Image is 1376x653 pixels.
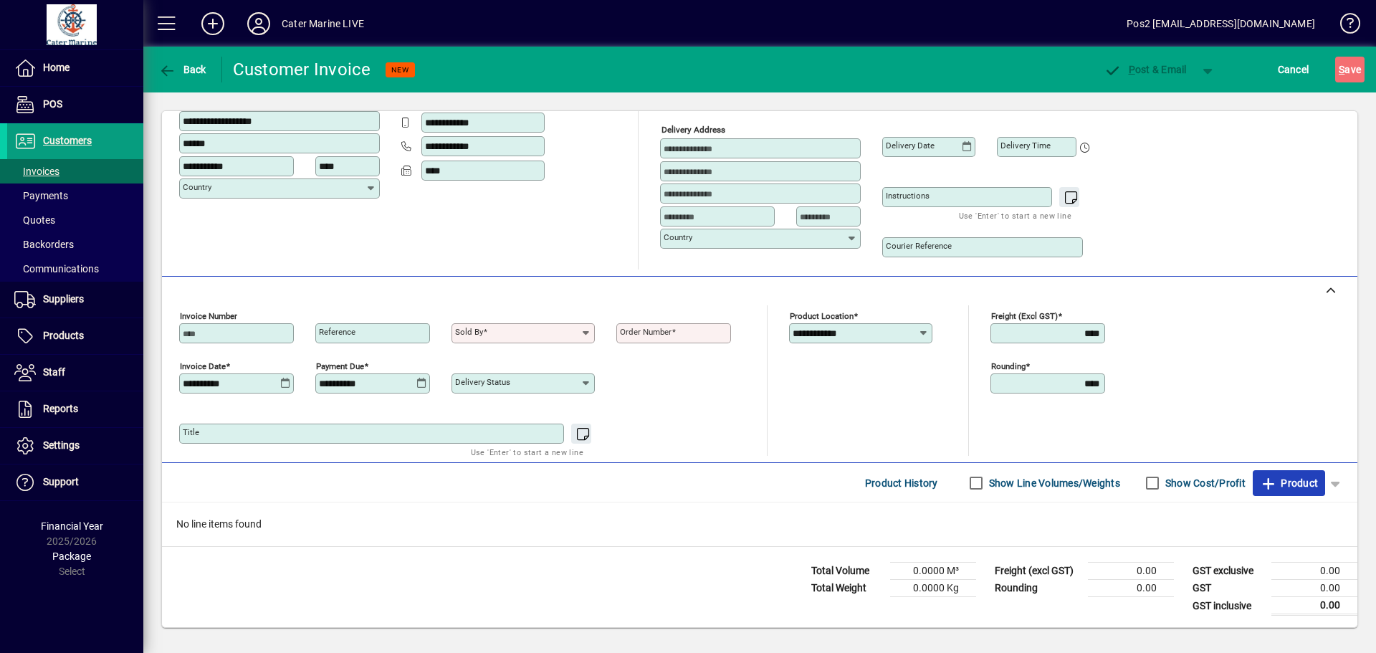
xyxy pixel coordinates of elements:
[991,311,1058,321] mat-label: Freight (excl GST)
[1271,580,1357,597] td: 0.00
[1129,64,1135,75] span: P
[7,232,143,257] a: Backorders
[804,580,890,597] td: Total Weight
[1185,580,1271,597] td: GST
[233,58,371,81] div: Customer Invoice
[14,263,99,275] span: Communications
[1088,563,1174,580] td: 0.00
[886,241,952,251] mat-label: Courier Reference
[1335,57,1365,82] button: Save
[282,12,364,35] div: Cater Marine LIVE
[1339,58,1361,81] span: ave
[7,391,143,427] a: Reports
[1185,597,1271,615] td: GST inclusive
[7,355,143,391] a: Staff
[7,318,143,354] a: Products
[155,57,210,82] button: Back
[43,293,84,305] span: Suppliers
[471,444,583,460] mat-hint: Use 'Enter' to start a new line
[180,311,237,321] mat-label: Invoice number
[7,428,143,464] a: Settings
[790,311,854,321] mat-label: Product location
[890,563,976,580] td: 0.0000 M³
[183,182,211,192] mat-label: Country
[1096,57,1194,82] button: Post & Email
[1000,140,1051,151] mat-label: Delivery time
[455,377,510,387] mat-label: Delivery status
[886,191,930,201] mat-label: Instructions
[319,327,355,337] mat-label: Reference
[886,140,935,151] mat-label: Delivery date
[43,366,65,378] span: Staff
[7,50,143,86] a: Home
[804,563,890,580] td: Total Volume
[7,183,143,208] a: Payments
[158,64,206,75] span: Back
[43,135,92,146] span: Customers
[43,98,62,110] span: POS
[7,464,143,500] a: Support
[1253,470,1325,496] button: Product
[43,476,79,487] span: Support
[1185,563,1271,580] td: GST exclusive
[236,11,282,37] button: Profile
[7,159,143,183] a: Invoices
[1278,58,1309,81] span: Cancel
[1271,563,1357,580] td: 0.00
[7,208,143,232] a: Quotes
[162,502,1357,546] div: No line items found
[865,472,938,495] span: Product History
[7,282,143,318] a: Suppliers
[988,580,1088,597] td: Rounding
[1339,64,1344,75] span: S
[43,62,70,73] span: Home
[1127,12,1315,35] div: Pos2 [EMAIL_ADDRESS][DOMAIN_NAME]
[43,403,78,414] span: Reports
[986,476,1120,490] label: Show Line Volumes/Weights
[52,550,91,562] span: Package
[1329,3,1358,49] a: Knowledge Base
[1104,64,1187,75] span: ost & Email
[890,580,976,597] td: 0.0000 Kg
[14,166,59,177] span: Invoices
[1088,580,1174,597] td: 0.00
[143,57,222,82] app-page-header-button: Back
[183,427,199,437] mat-label: Title
[1162,476,1246,490] label: Show Cost/Profit
[7,87,143,123] a: POS
[43,439,80,451] span: Settings
[664,232,692,242] mat-label: Country
[190,11,236,37] button: Add
[391,65,409,75] span: NEW
[1274,57,1313,82] button: Cancel
[620,327,672,337] mat-label: Order number
[14,190,68,201] span: Payments
[455,327,483,337] mat-label: Sold by
[180,361,226,371] mat-label: Invoice date
[43,330,84,341] span: Products
[7,257,143,281] a: Communications
[1271,597,1357,615] td: 0.00
[41,520,103,532] span: Financial Year
[316,361,364,371] mat-label: Payment due
[988,563,1088,580] td: Freight (excl GST)
[959,207,1071,224] mat-hint: Use 'Enter' to start a new line
[14,239,74,250] span: Backorders
[859,470,944,496] button: Product History
[14,214,55,226] span: Quotes
[991,361,1026,371] mat-label: Rounding
[1260,472,1318,495] span: Product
